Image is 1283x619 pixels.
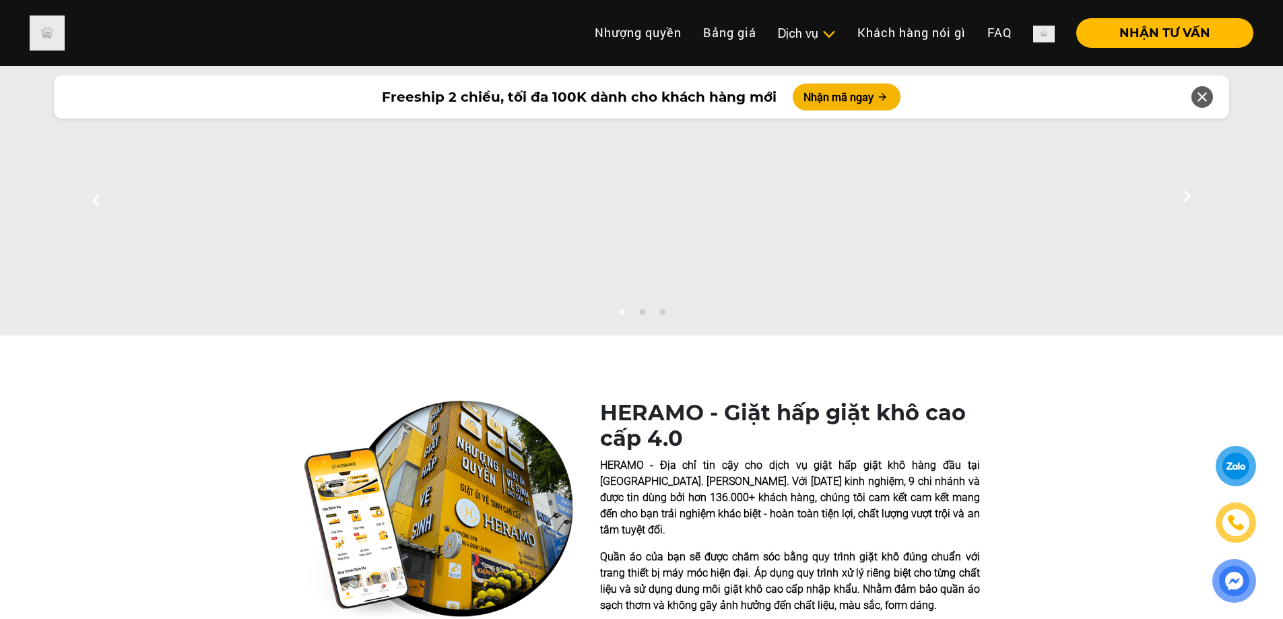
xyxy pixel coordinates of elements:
p: Quần áo của bạn sẽ được chăm sóc bằng quy trình giặt khô đúng chuẩn với trang thiết bị máy móc hi... [600,549,980,614]
a: NHẬN TƯ VẤN [1065,27,1253,39]
a: Khách hàng nói gì [847,18,977,47]
a: FAQ [977,18,1022,47]
a: phone-icon [1217,504,1255,542]
h1: HERAMO - Giặt hấp giặt khô cao cấp 4.0 [600,400,980,452]
button: Nhận mã ngay [793,84,900,110]
button: 3 [655,308,669,322]
img: phone-icon [1227,514,1245,532]
a: Nhượng quyền [584,18,692,47]
span: Freeship 2 chiều, tối đa 100K dành cho khách hàng mới [382,87,777,107]
img: subToggleIcon [822,28,836,41]
button: 2 [635,308,649,322]
div: Dịch vụ [778,24,836,42]
a: Bảng giá [692,18,767,47]
p: HERAMO - Địa chỉ tin cậy cho dịch vụ giặt hấp giặt khô hàng đầu tại [GEOGRAPHIC_DATA]. [PERSON_NA... [600,457,980,538]
button: 1 [615,308,628,322]
button: NHẬN TƯ VẤN [1076,18,1253,48]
